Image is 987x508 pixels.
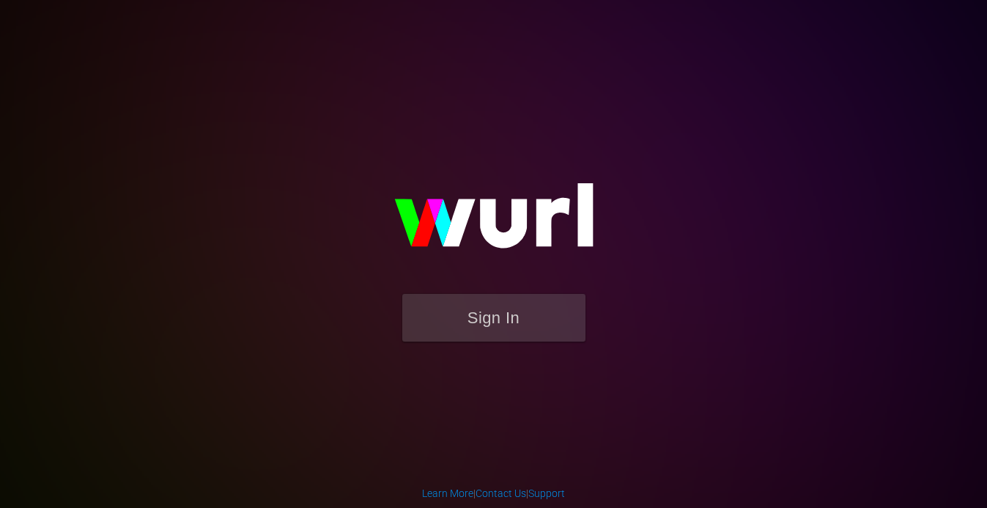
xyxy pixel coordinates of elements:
[422,486,565,501] div: | |
[476,487,526,499] a: Contact Us
[422,487,473,499] a: Learn More
[347,152,640,294] img: wurl-logo-on-black-223613ac3d8ba8fe6dc639794a292ebdb59501304c7dfd60c99c58986ef67473.svg
[402,294,585,342] button: Sign In
[528,487,565,499] a: Support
